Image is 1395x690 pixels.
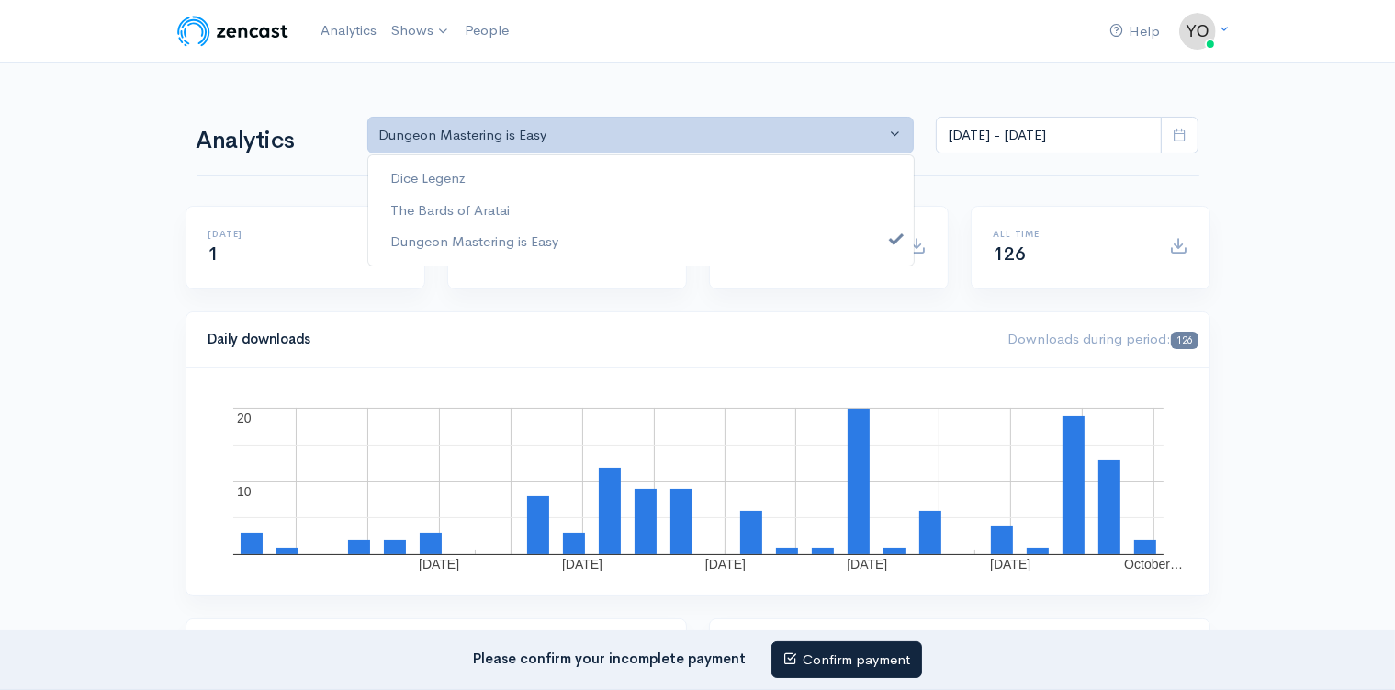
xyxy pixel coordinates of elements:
[419,557,459,571] text: [DATE]
[237,484,252,499] text: 10
[847,557,887,571] text: [DATE]
[390,199,510,221] span: The Bards of Aratai
[390,168,466,189] span: Dice Legenz
[936,117,1162,154] input: analytics date range selector
[379,125,886,146] div: Dungeon Mastering is Easy
[990,557,1030,571] text: [DATE]
[1007,330,1198,347] span: Downloads during period:
[1171,332,1198,349] span: 126
[994,229,1147,239] h6: All time
[390,232,558,253] span: Dungeon Mastering is Easy
[197,128,345,154] h1: Analytics
[208,390,1187,573] svg: A chart.
[994,243,1026,266] span: 126
[237,411,252,425] text: 20
[367,117,915,154] button: Dungeon Mastering is Easy
[208,229,362,239] h6: [DATE]
[1124,557,1183,571] text: October…
[313,11,384,51] a: Analytics
[1103,12,1168,51] a: Help
[208,332,986,347] h4: Daily downloads
[174,13,291,50] img: ZenCast Logo
[208,243,219,266] span: 1
[384,11,457,51] a: Shows
[457,11,516,51] a: People
[1179,13,1216,50] img: ...
[771,641,922,679] a: Confirm payment
[704,557,745,571] text: [DATE]
[562,557,602,571] text: [DATE]
[473,649,746,666] strong: Please confirm your incomplete payment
